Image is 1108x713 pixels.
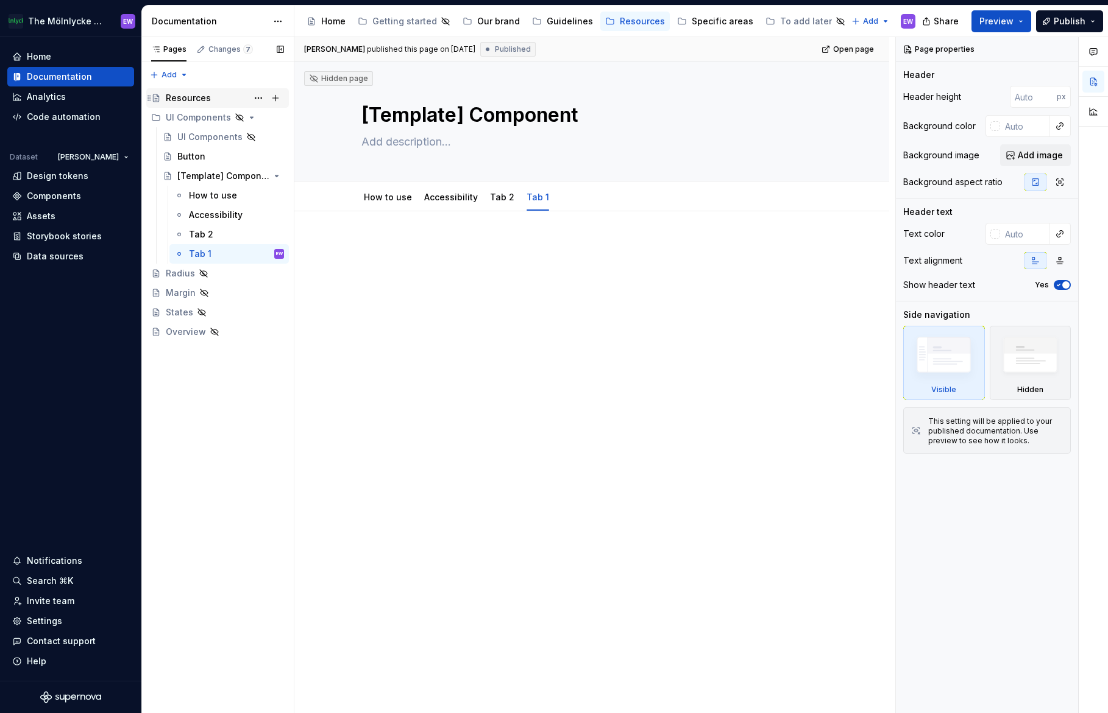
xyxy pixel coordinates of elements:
[522,184,554,209] div: Tab 1
[903,228,945,240] div: Text color
[177,150,205,163] div: Button
[600,12,670,31] a: Resources
[359,184,417,209] div: How to use
[166,287,196,299] div: Margin
[903,69,934,81] div: Header
[7,591,134,611] a: Invite team
[52,149,134,166] button: [PERSON_NAME]
[123,16,133,26] div: EW
[1057,92,1066,102] p: px
[7,227,134,246] a: Storybook stories
[495,44,531,54] span: Published
[971,10,1031,32] button: Preview
[208,44,253,54] div: Changes
[458,12,525,31] a: Our brand
[189,248,211,260] div: Tab 1
[28,15,106,27] div: The Mölnlycke Experience
[177,170,269,182] div: [Template] Component
[903,176,1003,188] div: Background aspect ratio
[359,100,820,130] textarea: [Template] Component
[367,44,475,54] div: published this page on [DATE]
[419,184,483,209] div: Accessibility
[27,210,55,222] div: Assets
[547,15,593,27] div: Guidelines
[1000,115,1049,137] input: Auto
[672,12,758,31] a: Specific areas
[1018,149,1063,161] span: Add image
[309,74,368,83] div: Hidden page
[243,44,253,54] span: 7
[27,51,51,63] div: Home
[166,306,193,318] div: States
[1054,15,1085,27] span: Publish
[158,166,289,186] a: [Template] Component
[146,88,289,342] div: Page tree
[189,209,243,221] div: Accessibility
[903,255,962,267] div: Text alignment
[189,228,213,241] div: Tab 2
[169,225,289,244] a: Tab 2
[27,111,101,123] div: Code automation
[761,12,850,31] a: To add later
[169,186,289,205] a: How to use
[10,152,38,162] div: Dataset
[302,12,350,31] a: Home
[903,279,975,291] div: Show header text
[1000,144,1071,166] button: Add image
[7,107,134,127] a: Code automation
[152,15,267,27] div: Documentation
[364,192,412,202] a: How to use
[27,595,74,607] div: Invite team
[158,147,289,166] a: Button
[7,247,134,266] a: Data sources
[692,15,753,27] div: Specific areas
[40,691,101,703] svg: Supernova Logo
[903,309,970,321] div: Side navigation
[620,15,665,27] div: Resources
[151,44,186,54] div: Pages
[27,91,66,103] div: Analytics
[928,416,1063,446] div: This setting will be applied to your published documentation. Use preview to see how it looks.
[146,66,192,83] button: Add
[979,15,1014,27] span: Preview
[146,264,289,283] a: Radius
[146,108,289,127] div: UI Components
[903,91,961,103] div: Header height
[527,192,549,202] a: Tab 1
[7,67,134,86] a: Documentation
[7,551,134,571] button: Notifications
[1000,223,1049,245] input: Auto
[7,631,134,651] button: Contact support
[931,385,956,395] div: Visible
[166,92,211,104] div: Resources
[27,170,88,182] div: Design tokens
[27,71,92,83] div: Documentation
[2,8,139,34] button: The Mölnlycke ExperienceEW
[818,41,879,58] a: Open page
[169,244,289,264] a: Tab 1EW
[146,283,289,303] a: Margin
[7,166,134,186] a: Design tokens
[353,12,455,31] a: Getting started
[146,88,289,108] a: Resources
[177,131,243,143] div: UI Components
[166,111,231,124] div: UI Components
[27,615,62,627] div: Settings
[490,192,514,202] a: Tab 2
[424,192,478,202] a: Accessibility
[372,15,437,27] div: Getting started
[848,13,893,30] button: Add
[7,652,134,671] button: Help
[780,15,832,27] div: To add later
[7,87,134,107] a: Analytics
[903,206,953,218] div: Header text
[27,575,73,587] div: Search ⌘K
[1035,280,1049,290] label: Yes
[527,12,598,31] a: Guidelines
[9,14,23,29] img: 91fb9bbd-befe-470e-ae9b-8b56c3f0f44a.png
[276,248,283,260] div: EW
[934,15,959,27] span: Share
[146,322,289,342] a: Overview
[27,635,96,647] div: Contact support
